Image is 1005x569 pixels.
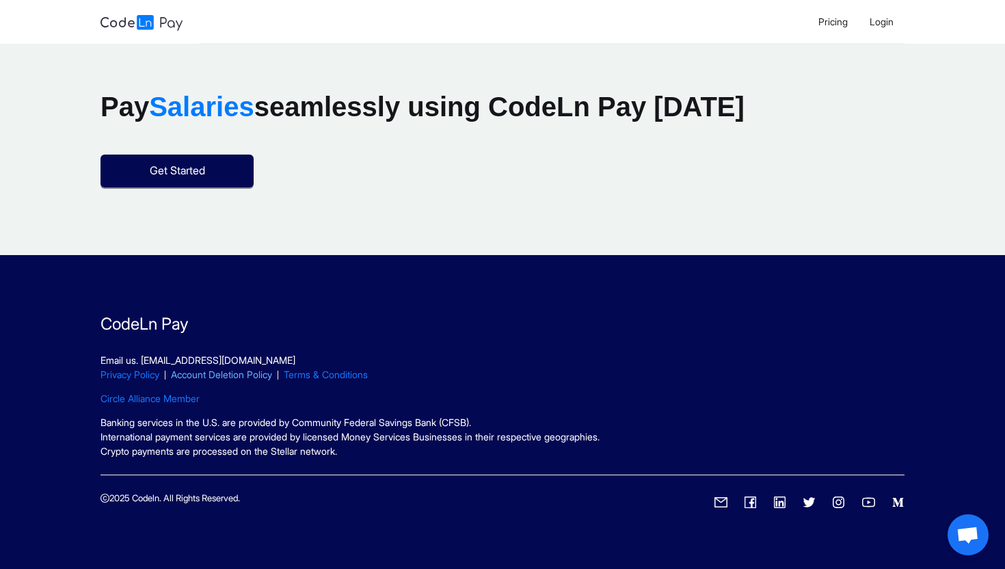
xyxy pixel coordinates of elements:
span: linkedin [773,496,786,509]
span: medium [892,496,904,509]
span: twitter [803,496,816,509]
a: Account Deletion Policy [171,369,272,380]
button: Get Started [100,155,254,187]
p: Pay seamlessly using CodeLn Pay [DATE] [100,86,904,127]
a: linkedin [773,494,786,511]
a: facebook [744,494,757,511]
a: medium [892,494,904,511]
a: instagram [832,494,845,511]
img: logo [100,15,183,31]
span: Get Started [150,162,205,179]
a: Terms & Conditions [284,369,368,380]
a: Privacy Policy [100,369,159,380]
a: Circle Alliance Member [100,393,200,404]
span: Salaries [149,92,254,122]
span: facebook [744,496,757,509]
a: twitter [803,494,816,511]
span: copyright [100,494,109,503]
span: Banking services in the U.S. are provided by Community Federal Savings Bank (CFSB). International... [100,416,600,457]
span: Login [870,16,894,27]
span: youtube [862,496,875,509]
span: Pricing [818,16,848,27]
p: CodeLn Pay [100,312,904,336]
span: instagram [832,496,845,509]
span: mail [714,496,727,509]
a: Email us. [EMAIL_ADDRESS][DOMAIN_NAME] [100,354,295,366]
p: 2025 Codeln. All Rights Reserved. [100,492,240,505]
a: youtube [862,494,875,511]
a: mail [714,494,727,511]
a: Open chat [948,514,989,555]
